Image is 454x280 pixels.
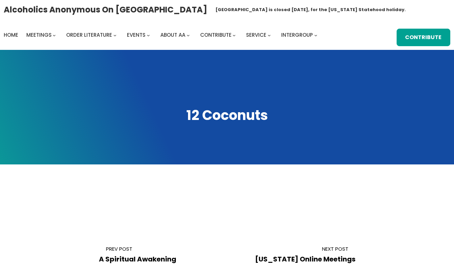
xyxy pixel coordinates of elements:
span: Home [4,31,18,38]
span: Next Post [238,245,355,252]
span: A Spiritual Awakening [99,254,176,264]
h1: 12 Coconuts [7,106,447,125]
a: Events [127,30,145,40]
span: Meetings [26,31,52,38]
span: Prev Post [99,245,216,252]
span: About AA [160,31,185,38]
span: Service [246,31,266,38]
span: [US_STATE] Online Meetings [255,254,355,264]
span: Events [127,31,145,38]
button: Events submenu [147,33,150,36]
button: Service submenu [268,33,271,36]
a: Service [246,30,266,40]
span: Contribute [200,31,232,38]
span: Intergroup [281,31,313,38]
a: Home [4,30,18,40]
button: About AA submenu [187,33,190,36]
a: Prev Post A Spiritual Awakening [99,245,216,264]
a: Meetings [26,30,52,40]
a: Next Post [US_STATE] Online Meetings [238,245,355,264]
span: Order Literature [66,31,112,38]
nav: Intergroup [4,30,320,40]
a: Alcoholics Anonymous on [GEOGRAPHIC_DATA] [4,2,207,17]
h1: [GEOGRAPHIC_DATA] is closed [DATE], for the [US_STATE] Statehood holiday. [215,6,406,13]
a: Intergroup [281,30,313,40]
button: Intergroup submenu [314,33,317,36]
a: Contribute [397,29,451,46]
button: Contribute submenu [233,33,236,36]
a: About AA [160,30,185,40]
a: Contribute [200,30,232,40]
button: Order Literature submenu [113,33,116,36]
button: Meetings submenu [53,33,56,36]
